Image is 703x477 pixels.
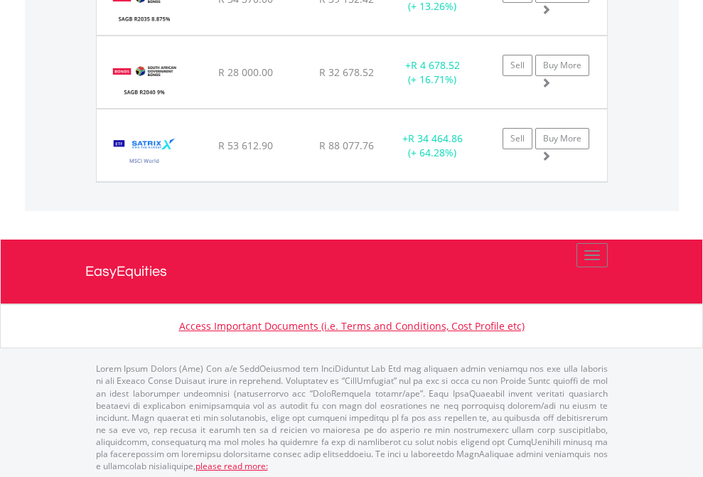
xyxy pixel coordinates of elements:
a: Sell [503,55,532,76]
a: Buy More [535,128,589,149]
a: Access Important Documents (i.e. Terms and Conditions, Cost Profile etc) [179,319,525,333]
p: Lorem Ipsum Dolors (Ame) Con a/e SeddOeiusmod tem InciDiduntut Lab Etd mag aliquaen admin veniamq... [96,363,608,472]
a: EasyEquities [85,240,618,304]
span: R 32 678.52 [319,65,374,79]
a: please read more: [195,460,268,472]
span: R 4 678.52 [411,58,460,72]
a: Sell [503,128,532,149]
div: + (+ 16.71%) [388,58,477,87]
img: TFSA.STXWDM.png [104,127,186,178]
div: + (+ 64.28%) [388,132,477,160]
a: Buy More [535,55,589,76]
img: TFSA.ZA.R2040.png [104,54,186,104]
span: R 88 077.76 [319,139,374,152]
span: R 28 000.00 [218,65,273,79]
span: R 53 612.90 [218,139,273,152]
span: R 34 464.86 [408,132,463,145]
